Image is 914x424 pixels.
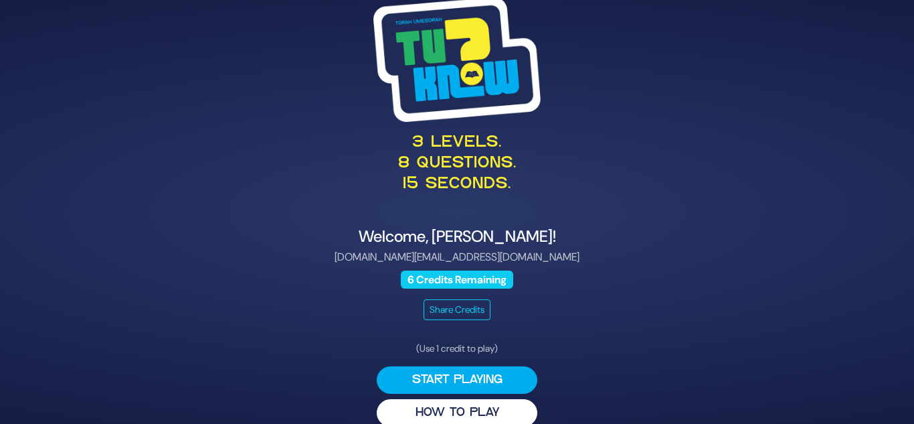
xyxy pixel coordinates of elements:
button: Start Playing [377,366,537,394]
p: [DOMAIN_NAME][EMAIL_ADDRESS][DOMAIN_NAME] [130,249,784,265]
button: Share Credits [424,299,490,320]
span: 6 Credits Remaining [401,271,514,289]
p: 3 levels. 8 questions. 15 seconds. [130,133,784,196]
h4: Welcome, [PERSON_NAME]! [130,227,784,246]
p: (Use 1 credit to play) [377,342,537,356]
